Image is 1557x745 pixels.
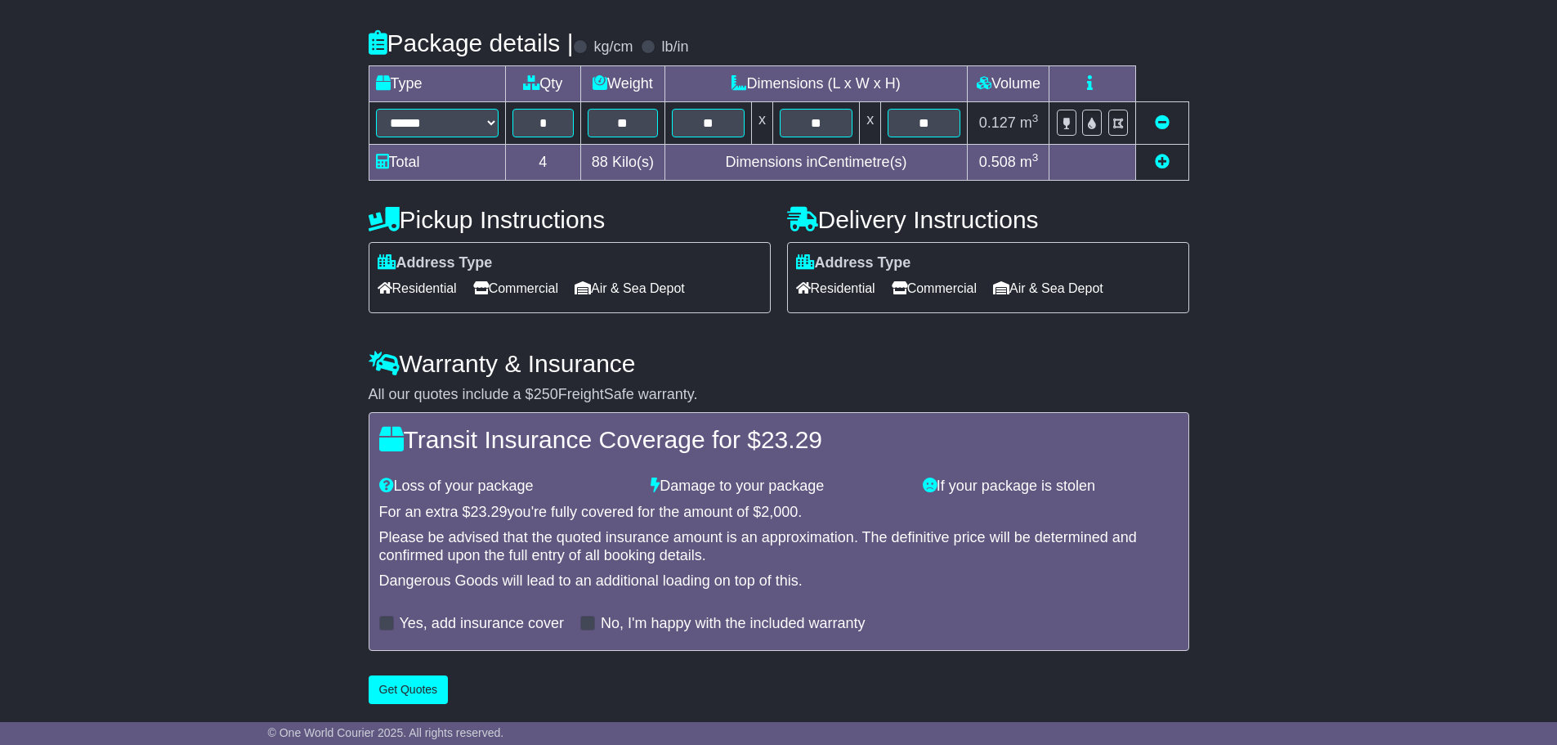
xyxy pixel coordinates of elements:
td: x [751,101,772,144]
label: Yes, add insurance cover [400,615,564,633]
a: Add new item [1155,154,1170,170]
span: Commercial [473,276,558,301]
td: Total [369,144,505,180]
span: 88 [592,154,608,170]
span: m [1020,114,1039,131]
h4: Pickup Instructions [369,206,771,233]
td: Type [369,65,505,101]
div: Damage to your package [642,478,915,496]
div: Please be advised that the quoted insurance amount is an approximation. The definitive price will... [379,529,1179,564]
span: 2,000 [761,504,798,520]
td: Weight [581,65,665,101]
h4: Delivery Instructions [787,206,1189,233]
td: x [860,101,881,144]
div: All our quotes include a $ FreightSafe warranty. [369,386,1189,404]
a: Remove this item [1155,114,1170,131]
h4: Warranty & Insurance [369,350,1189,377]
label: Address Type [796,254,911,272]
td: Dimensions (L x W x H) [664,65,968,101]
td: 4 [505,144,581,180]
label: No, I'm happy with the included warranty [601,615,866,633]
span: © One World Courier 2025. All rights reserved. [268,726,504,739]
span: Air & Sea Depot [993,276,1103,301]
span: m [1020,154,1039,170]
span: Air & Sea Depot [575,276,685,301]
div: Loss of your package [371,478,643,496]
h4: Package details | [369,29,574,56]
sup: 3 [1032,112,1039,124]
label: Address Type [378,254,493,272]
span: 0.127 [979,114,1016,131]
td: Dimensions in Centimetre(s) [664,144,968,180]
span: Commercial [892,276,977,301]
span: 23.29 [471,504,508,520]
label: kg/cm [593,38,633,56]
button: Get Quotes [369,675,449,704]
span: 0.508 [979,154,1016,170]
div: For an extra $ you're fully covered for the amount of $ . [379,504,1179,522]
h4: Transit Insurance Coverage for $ [379,426,1179,453]
span: Residential [796,276,875,301]
td: Qty [505,65,581,101]
sup: 3 [1032,151,1039,164]
div: If your package is stolen [915,478,1187,496]
span: 23.29 [761,426,822,453]
span: Residential [378,276,457,301]
span: 250 [534,386,558,402]
td: Volume [968,65,1049,101]
td: Kilo(s) [581,144,665,180]
label: lb/in [661,38,688,56]
div: Dangerous Goods will lead to an additional loading on top of this. [379,572,1179,590]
